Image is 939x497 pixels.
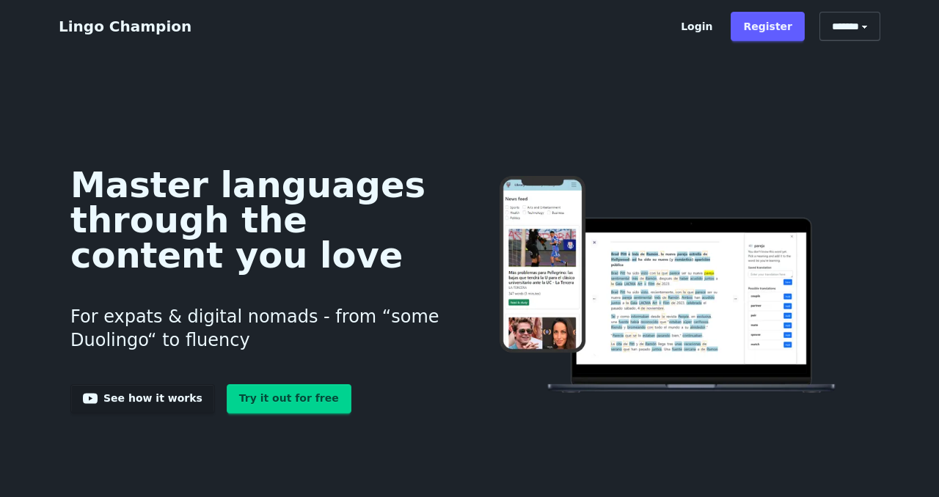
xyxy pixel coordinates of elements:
h3: For expats & digital nomads - from “some Duolingo“ to fluency [70,287,447,369]
a: Login [668,12,725,41]
a: Try it out for free [227,384,351,413]
img: Learn languages online [470,176,869,395]
a: See how it works [70,384,215,413]
a: Lingo Champion [59,18,191,35]
h1: Master languages through the content you love [70,167,447,273]
a: Register [731,12,805,41]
